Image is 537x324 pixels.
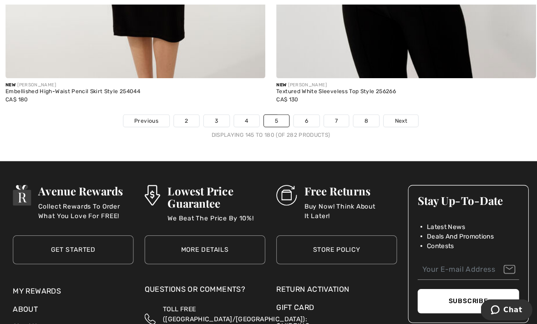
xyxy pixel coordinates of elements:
[143,282,263,297] div: Questions or Comments?
[232,114,257,126] a: 4
[202,114,227,126] a: 3
[414,193,515,205] h3: Stay Up-To-Date
[350,114,376,126] a: 8
[172,114,198,126] a: 2
[122,114,168,126] a: Previous
[5,81,263,88] div: [PERSON_NAME]
[414,287,515,311] button: Subscribe
[38,200,132,218] p: Collect Rewards To Order What You Love For FREE!
[13,184,31,204] img: Avenue Rewards
[5,88,263,95] div: Embellished High-Waist Pencil Skirt Style 254044
[262,114,287,126] a: 5
[274,184,294,204] img: Free Returns
[143,184,159,204] img: Lowest Price Guarantee
[380,114,415,126] a: Next
[166,212,263,230] p: We Beat The Price By 10%!
[291,114,316,126] a: 6
[321,114,346,126] a: 7
[13,302,132,317] div: About
[423,220,461,230] span: Latest News
[38,184,132,195] h3: Avenue Rewards
[274,282,394,293] a: Return Activation
[274,82,284,87] span: New
[477,297,528,319] iframe: Opens a widget where you can chat to one of our agents
[5,82,15,87] span: New
[274,300,394,311] a: Gift Card
[302,200,394,218] p: Buy Now! Think About It Later!
[423,239,450,249] span: Contests
[13,234,132,262] a: Get Started
[302,184,394,195] h3: Free Returns
[414,257,515,278] input: Your E-mail Address
[274,81,532,88] div: [PERSON_NAME]
[274,234,394,262] a: Store Policy
[133,116,157,124] span: Previous
[13,284,61,293] a: My Rewards
[162,303,304,320] span: TOLL FREE ([GEOGRAPHIC_DATA]/[GEOGRAPHIC_DATA]):
[391,116,404,124] span: Next
[274,88,532,95] div: Textured White Sleeveless Top Style 256266
[5,95,28,102] span: CA$ 180
[423,230,490,239] span: Deals And Promotions
[143,234,263,262] a: More Details
[166,184,263,207] h3: Lowest Price Guarantee
[274,95,296,102] span: CA$ 130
